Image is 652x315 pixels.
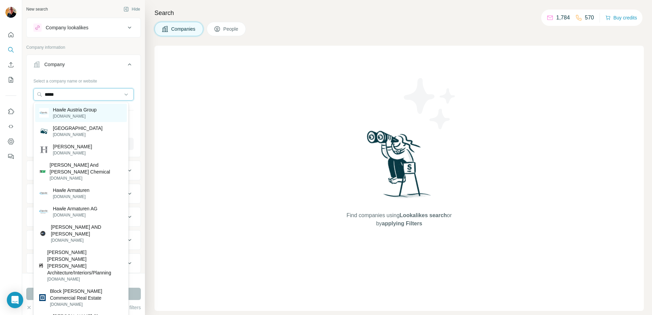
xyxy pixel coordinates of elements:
img: Hawley AND Rodgers [39,230,47,237]
img: Hawley And Hazel Chemical [39,170,46,173]
h4: Search [154,8,644,18]
span: Find companies using or by [344,211,454,228]
button: Annual revenue ($) [27,209,140,225]
p: Hawle Armaturen [53,187,89,194]
button: Use Surfe on LinkedIn [5,105,16,118]
span: Companies [171,26,196,32]
p: [DOMAIN_NAME] [53,113,97,119]
div: New search [26,6,48,12]
p: [DOMAIN_NAME] [50,175,123,181]
p: 570 [585,14,594,22]
p: 1,784 [556,14,570,22]
p: [DOMAIN_NAME] [53,212,98,218]
button: My lists [5,74,16,86]
p: [DOMAIN_NAME] [47,276,123,282]
button: Quick start [5,29,16,41]
p: [PERSON_NAME] And [PERSON_NAME] Chemical [50,162,123,175]
img: Hawle Armaturen AG [39,207,49,216]
button: Employees (size) [27,232,140,248]
button: Enrich CSV [5,59,16,71]
img: Surfe Illustration - Stars [399,73,461,134]
p: [DOMAIN_NAME] [50,301,123,307]
button: Technologies [27,255,140,271]
img: Avatar [5,7,16,18]
img: Hawler Medical University [39,126,49,136]
p: [DOMAIN_NAME] [51,237,123,243]
div: Company lookalikes [46,24,88,31]
img: Surfe Illustration - Woman searching with binoculars [364,129,435,205]
img: Hawle Austria Group [39,108,49,118]
button: HQ location [27,185,140,202]
p: Hawle Armaturen AG [53,205,98,212]
button: Search [5,44,16,56]
p: [PERSON_NAME] [PERSON_NAME] [PERSON_NAME] Architecture/Interiors/Planning [47,249,123,276]
p: [DOMAIN_NAME] [53,194,89,200]
button: Feedback [5,150,16,163]
span: applying Filters [382,221,422,226]
p: [GEOGRAPHIC_DATA] [53,125,103,132]
button: Buy credits [605,13,637,22]
button: Dashboard [5,135,16,148]
img: Block Hawley Commercial Real Estate [39,294,46,301]
button: Hide [119,4,145,14]
button: Clear [26,304,46,311]
div: Open Intercom Messenger [7,292,23,308]
div: Select a company name or website [33,75,134,84]
img: Hawley Peterson Snyder Architecture/Interiors/Planning [39,264,43,267]
p: Company information [26,44,141,50]
button: Company lookalikes [27,19,140,36]
p: [PERSON_NAME] AND [PERSON_NAME] [51,224,123,237]
img: Hawley Troxell [39,145,49,154]
div: Company [44,61,65,68]
button: Industry [27,162,140,179]
p: Block [PERSON_NAME] Commercial Real Estate [50,288,123,301]
p: [PERSON_NAME] [53,143,92,150]
img: Hawle Armaturen [39,189,49,198]
p: Hawle Austria Group [53,106,97,113]
span: Lookalikes search [400,212,447,218]
span: People [223,26,239,32]
p: [DOMAIN_NAME] [53,132,103,138]
p: [DOMAIN_NAME] [53,150,92,156]
button: Use Surfe API [5,120,16,133]
button: Company [27,56,140,75]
